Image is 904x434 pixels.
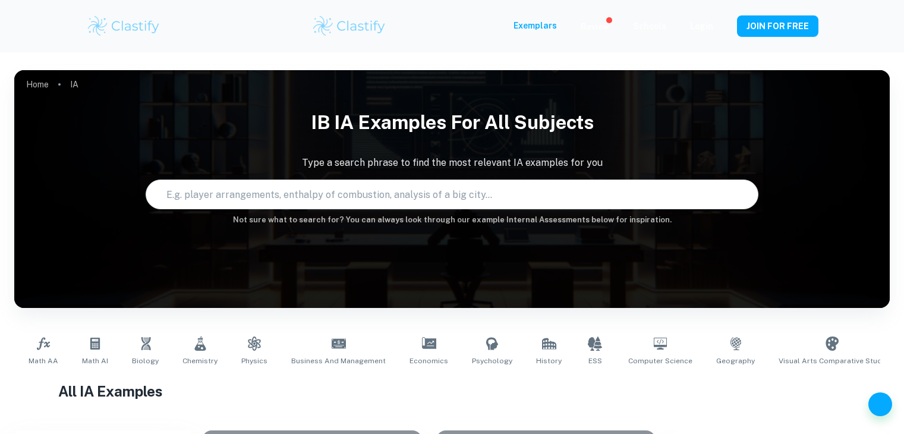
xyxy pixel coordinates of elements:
[472,356,512,366] span: Psychology
[29,356,58,366] span: Math AA
[182,356,218,366] span: Chemistry
[241,356,267,366] span: Physics
[14,103,890,141] h1: IB IA examples for all subjects
[536,356,562,366] span: History
[740,190,749,199] button: Search
[14,156,890,170] p: Type a search phrase to find the most relevant IA examples for you
[26,76,49,93] a: Home
[146,178,735,211] input: E.g. player arrangements, enthalpy of combustion, analysis of a big city...
[410,356,448,366] span: Economics
[70,78,78,91] p: IA
[514,19,557,32] p: Exemplars
[588,356,602,366] span: ESS
[628,356,692,366] span: Computer Science
[690,21,713,31] a: Login
[86,14,162,38] img: Clastify logo
[291,356,386,366] span: Business and Management
[82,356,108,366] span: Math AI
[716,356,755,366] span: Geography
[868,392,892,416] button: Help and Feedback
[58,380,846,402] h1: All IA Examples
[581,20,609,33] p: Review
[311,14,387,38] img: Clastify logo
[14,214,890,226] h6: Not sure what to search for? You can always look through our example Internal Assessments below f...
[633,21,666,31] a: Schools
[737,15,818,37] button: JOIN FOR FREE
[779,356,886,366] span: Visual Arts Comparative Study
[132,356,159,366] span: Biology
